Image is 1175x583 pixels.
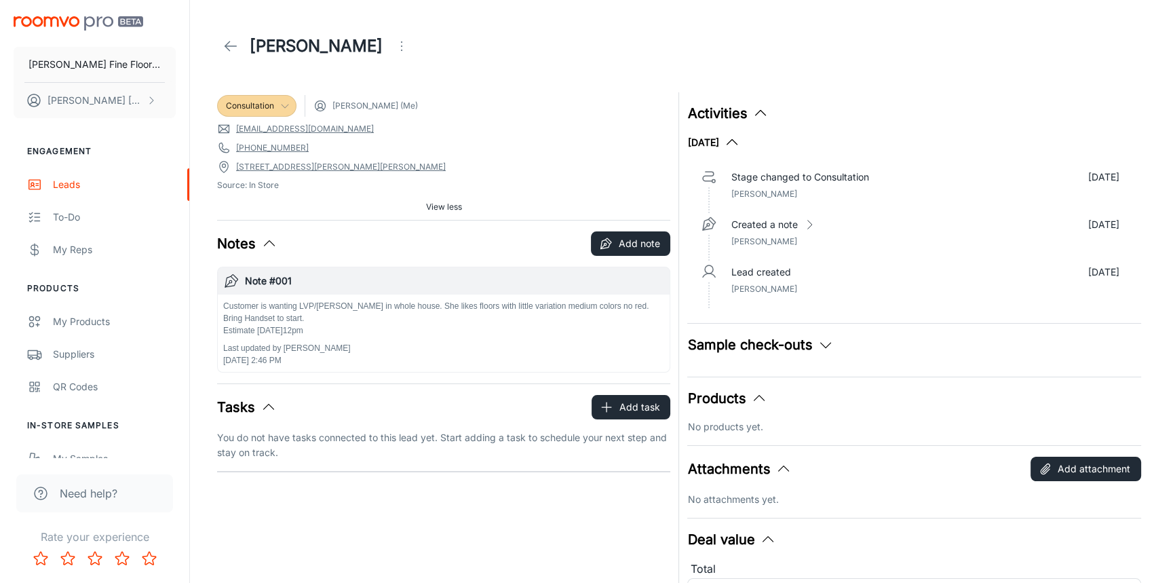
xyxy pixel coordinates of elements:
[236,123,374,135] a: [EMAIL_ADDRESS][DOMAIN_NAME]
[731,189,796,199] span: [PERSON_NAME]
[1030,457,1141,481] button: Add attachment
[14,16,143,31] img: Roomvo PRO Beta
[109,545,136,572] button: Rate 4 star
[217,95,296,117] div: Consultation
[388,33,415,60] button: Open menu
[421,197,467,217] button: View less
[81,545,109,572] button: Rate 3 star
[54,545,81,572] button: Rate 2 star
[53,242,176,257] div: My Reps
[731,265,790,280] p: Lead created
[27,545,54,572] button: Rate 1 star
[53,314,176,329] div: My Products
[426,201,462,213] span: View less
[687,335,834,355] button: Sample check-outs
[687,459,792,479] button: Attachments
[591,231,670,256] button: Add note
[11,529,178,545] p: Rate your experience
[687,561,1140,578] div: Total
[731,170,868,185] p: Stage changed to Consultation
[332,100,418,112] span: [PERSON_NAME] (Me)
[28,57,161,72] p: [PERSON_NAME] Fine Floors, Inc
[687,492,1140,507] p: No attachments yet.
[217,397,277,417] button: Tasks
[687,419,1140,434] p: No products yet.
[223,300,664,337] p: Customer is wanting LVP/[PERSON_NAME] in whole house. She likes floors with little variation medi...
[218,267,670,372] button: Note #001Customer is wanting LVP/[PERSON_NAME] in whole house. She likes floors with little varia...
[1088,265,1119,280] p: [DATE]
[53,379,176,394] div: QR Codes
[53,177,176,192] div: Leads
[223,342,664,354] p: Last updated by [PERSON_NAME]
[217,430,670,460] p: You do not have tasks connected to this lead yet. Start adding a task to schedule your next step ...
[592,395,670,419] button: Add task
[136,545,163,572] button: Rate 5 star
[1088,217,1119,232] p: [DATE]
[687,529,776,550] button: Deal value
[53,451,176,466] div: My Samples
[687,103,769,124] button: Activities
[236,161,446,173] a: [STREET_ADDRESS][PERSON_NAME][PERSON_NAME]
[731,284,796,294] span: [PERSON_NAME]
[60,485,117,502] span: Need help?
[236,142,309,154] a: [PHONE_NUMBER]
[217,233,277,254] button: Notes
[687,388,767,409] button: Products
[250,34,383,58] h1: [PERSON_NAME]
[217,179,670,191] span: Source: In Store
[687,134,740,151] button: [DATE]
[223,354,664,366] p: [DATE] 2:46 PM
[53,347,176,362] div: Suppliers
[731,236,796,246] span: [PERSON_NAME]
[14,47,176,82] button: [PERSON_NAME] Fine Floors, Inc
[53,210,176,225] div: To-do
[245,274,664,288] h6: Note #001
[1088,170,1119,185] p: [DATE]
[731,217,797,232] p: Created a note
[47,93,143,108] p: [PERSON_NAME] [PERSON_NAME]
[14,83,176,118] button: [PERSON_NAME] [PERSON_NAME]
[226,100,274,112] span: Consultation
